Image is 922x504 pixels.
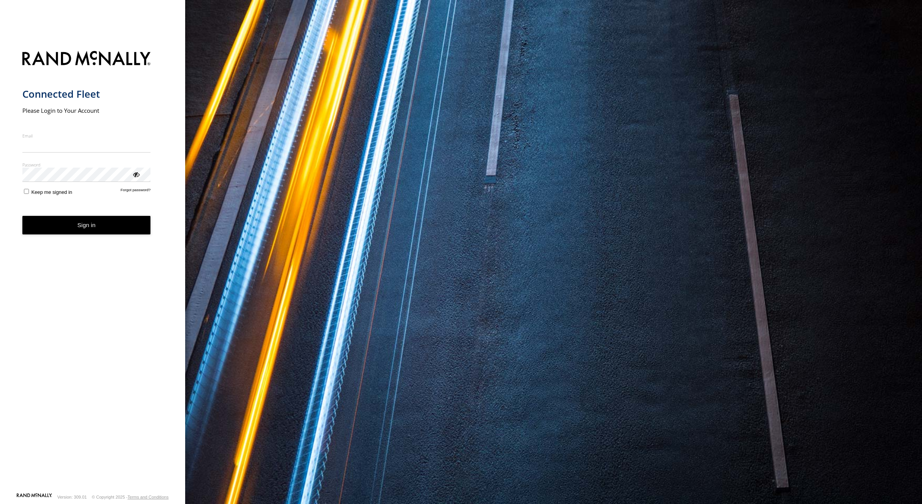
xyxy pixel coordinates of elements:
h2: Please Login to Your Account [22,107,151,114]
div: ViewPassword [132,170,140,178]
a: Terms and Conditions [128,495,169,499]
label: Email [22,133,151,139]
a: Forgot password? [121,188,151,195]
h1: Connected Fleet [22,88,151,100]
button: Sign in [22,216,151,235]
div: © Copyright 2025 - [92,495,169,499]
label: Password [22,162,151,168]
input: Keep me signed in [24,189,29,194]
form: main [22,46,163,493]
div: Version: 309.01 [57,495,87,499]
img: Rand McNally [22,49,151,69]
span: Keep me signed in [31,189,72,195]
a: Visit our Website [17,493,52,501]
